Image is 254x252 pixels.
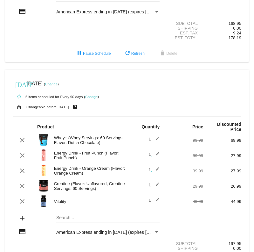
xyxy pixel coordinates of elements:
span: 1 [148,183,160,187]
div: 168.95 [203,21,241,26]
div: 26.99 [203,184,241,189]
mat-icon: edit [152,152,160,159]
span: American Express ending in [DATE] (expires [CREDIT_CARD_DATA]) [56,230,195,235]
mat-icon: add [18,214,26,222]
span: Delete [159,51,177,56]
div: 27.99 [203,153,241,158]
a: Change [85,95,98,99]
strong: Price [192,124,203,129]
button: Refresh [119,48,150,59]
div: 99.99 [165,138,203,143]
img: Image-1-Carousel-Creatine-60S-1000x1000-Transp.png [37,179,50,192]
span: Refresh [124,51,145,56]
input: Search... [56,215,160,220]
small: ( ) [84,95,99,99]
div: 49.99 [165,199,203,204]
div: Energy Drink - Fruit Punch (Flavor: Fruit Punch) [51,151,127,160]
div: 39.99 [165,153,203,158]
span: 0.00 [233,26,241,31]
mat-icon: autorenew [15,93,23,101]
mat-icon: [DATE] [15,80,23,88]
mat-select: Payment Method [56,230,160,235]
mat-select: Payment Method [56,9,160,14]
mat-icon: edit [152,136,160,144]
mat-icon: credit_card [18,8,26,15]
mat-icon: credit_card [18,228,26,235]
mat-icon: delete [159,50,166,57]
div: Creatine (Flavor: Unflavored, Creatine Servings: 60 Servings) [51,181,127,191]
span: 178.19 [229,35,241,40]
small: ( ) [44,82,59,86]
mat-icon: edit [152,167,160,175]
div: Shipping [165,246,203,251]
div: 69.99 [203,138,241,143]
img: Image-1-Carousel-Whey-5lb-Chocolate-no-badge-Transp.png [37,133,50,146]
div: Est. Tax [165,31,203,35]
mat-icon: pause [75,50,83,57]
strong: Quantity [141,124,160,129]
mat-icon: edit [152,182,160,190]
mat-icon: clear [18,198,26,205]
div: Whey+ (Whey Servings: 60 Servings, Flavor: Dutch Chocolate) [51,135,127,145]
div: 39.99 [165,169,203,173]
img: Image-1-Vitality-1000x1000-1.png [37,195,50,207]
span: 1 [148,137,160,141]
mat-icon: clear [18,136,26,144]
button: Pause Schedule [70,48,116,59]
mat-icon: lock_open [15,103,23,111]
span: 1 [148,167,160,172]
div: Energy Drink - Orange Cream (Flavor: Orange Cream) [51,166,127,176]
div: 29.99 [165,184,203,189]
small: Changeable before [DATE] [26,105,69,109]
div: Subtotal [165,21,203,26]
span: 9.24 [233,31,241,35]
img: Image-1-Energy-Drink-Fruit-Punch-1000x1000-v2-Transp.png [37,149,50,162]
span: 1 [148,152,160,157]
span: 1 [148,198,160,203]
a: Change [45,82,58,86]
button: Delete [154,48,182,59]
div: 44.99 [203,199,241,204]
strong: Product [37,124,54,129]
div: Shipping [165,26,203,31]
mat-icon: refresh [124,50,131,57]
div: 197.95 [203,241,241,246]
img: Image-1-Orange-Creamsicle-1000x1000-1.png [37,164,50,177]
mat-icon: live_help [71,103,79,111]
div: 27.99 [203,169,241,173]
span: 0.00 [233,246,241,251]
div: Est. Total [165,35,203,40]
mat-icon: clear [18,152,26,159]
span: American Express ending in [DATE] (expires [CREDIT_CARD_DATA]) [56,9,195,14]
mat-icon: clear [18,167,26,175]
mat-icon: edit [152,198,160,205]
small: 5 items scheduled for Every 90 days [13,95,83,99]
div: Subtotal [165,241,203,246]
span: Pause Schedule [75,51,111,56]
strong: Discounted Price [217,122,241,132]
mat-icon: clear [18,182,26,190]
div: Vitality [51,199,127,204]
